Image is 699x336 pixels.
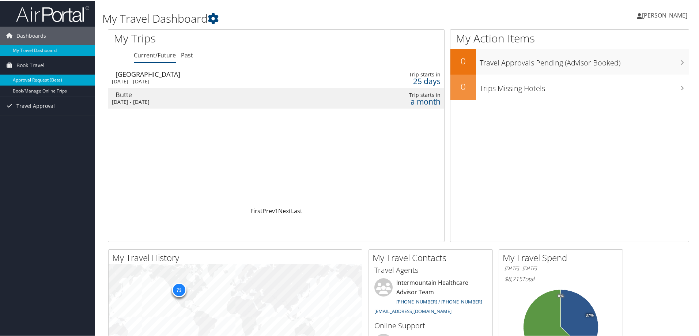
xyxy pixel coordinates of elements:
h2: 0 [450,54,476,67]
div: Trip starts in [364,71,441,77]
tspan: 37% [586,313,594,317]
h3: Travel Approvals Pending (Advisor Booked) [480,53,689,67]
tspan: 0% [558,293,564,298]
div: a month [364,98,441,104]
div: [DATE] - [DATE] [112,98,318,105]
div: 73 [171,282,186,296]
h3: Trips Missing Hotels [480,79,689,93]
a: 0Travel Approvals Pending (Advisor Booked) [450,48,689,74]
div: Butte [116,91,322,97]
div: 25 days [364,77,441,84]
h3: Online Support [374,320,487,330]
h2: My Travel History [112,251,362,263]
h6: [DATE] - [DATE] [505,264,617,271]
li: Intermountain Healthcare Advisor Team [371,278,491,317]
h1: My Action Items [450,30,689,45]
div: [GEOGRAPHIC_DATA] [116,70,322,77]
h2: My Travel Contacts [373,251,492,263]
a: Past [181,50,193,58]
a: First [250,206,262,214]
span: Dashboards [16,26,46,44]
h2: 0 [450,80,476,92]
a: [PHONE_NUMBER] / [PHONE_NUMBER] [396,298,482,304]
a: [PERSON_NAME] [637,4,695,26]
span: $8,715 [505,274,522,282]
a: 0Trips Missing Hotels [450,74,689,99]
h2: My Travel Spend [503,251,623,263]
span: Book Travel [16,56,45,74]
div: [DATE] - [DATE] [112,78,318,84]
a: [EMAIL_ADDRESS][DOMAIN_NAME] [374,307,451,314]
span: [PERSON_NAME] [642,11,687,19]
h1: My Travel Dashboard [102,10,497,26]
a: Last [291,206,302,214]
h1: My Trips [114,30,299,45]
div: Trip starts in [364,91,441,98]
h3: Travel Agents [374,264,487,275]
a: Current/Future [134,50,176,58]
a: 1 [275,206,278,214]
img: airportal-logo.png [16,5,89,22]
span: Travel Approval [16,96,55,114]
a: Prev [262,206,275,214]
h6: Total [505,274,617,282]
a: Next [278,206,291,214]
